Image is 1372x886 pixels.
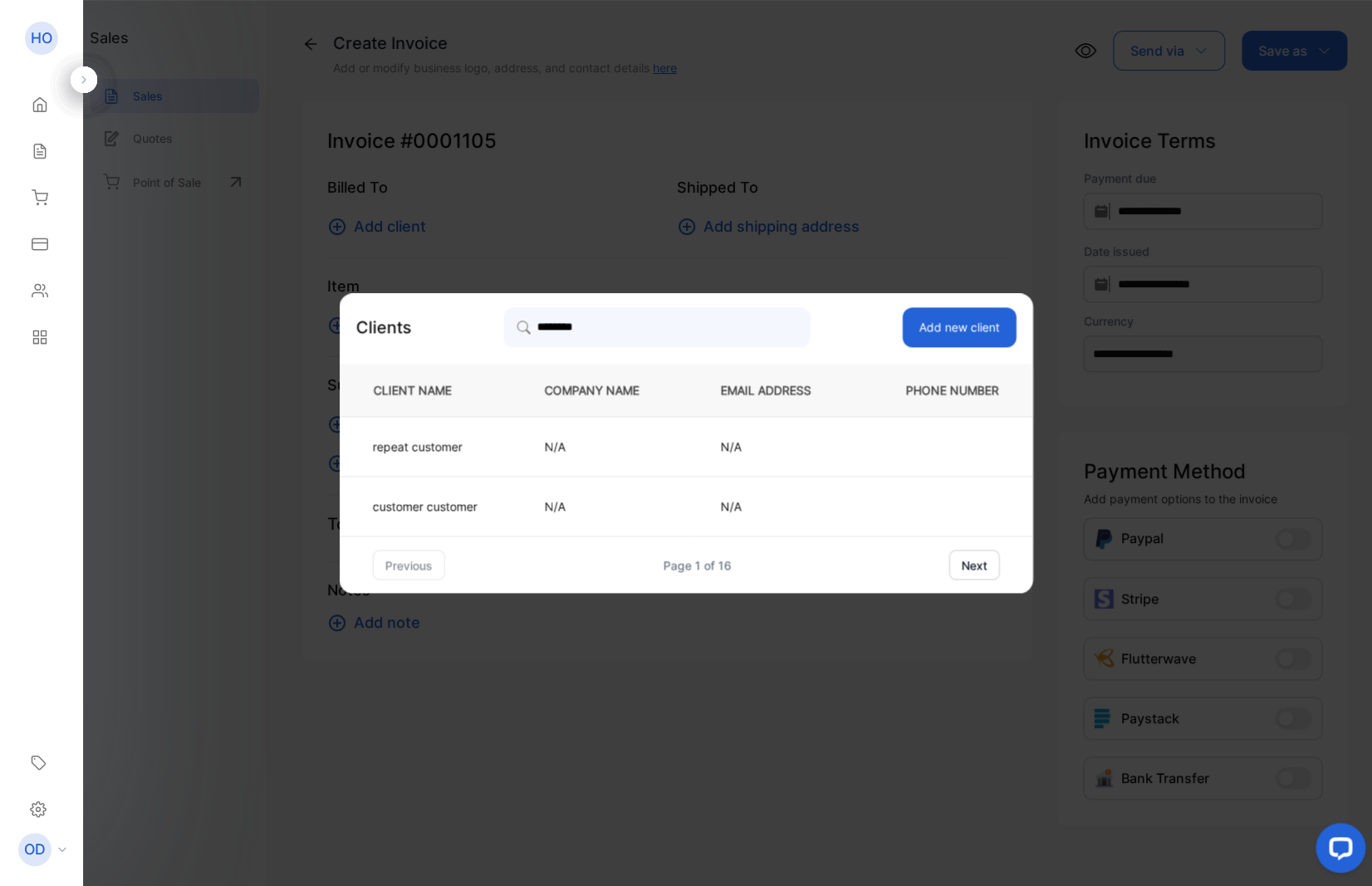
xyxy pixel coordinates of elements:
p: N/A [721,497,838,515]
button: Add new client [903,307,1017,347]
button: next [949,550,1000,580]
p: customer customer [373,497,478,515]
div: Page 1 of 16 [663,556,731,574]
p: N/A [545,497,666,515]
p: N/A [721,438,838,455]
p: Clients [356,315,412,340]
p: N/A [545,438,666,455]
iframe: LiveChat chat widget [1302,816,1372,886]
p: HO [31,27,52,49]
p: CLIENT NAME [367,381,490,399]
p: OD [24,839,46,860]
p: COMPANY NAME [545,381,666,399]
p: repeat customer [373,438,478,455]
button: previous [373,550,445,580]
p: PHONE NUMBER [893,381,1006,399]
p: EMAIL ADDRESS [721,381,838,399]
